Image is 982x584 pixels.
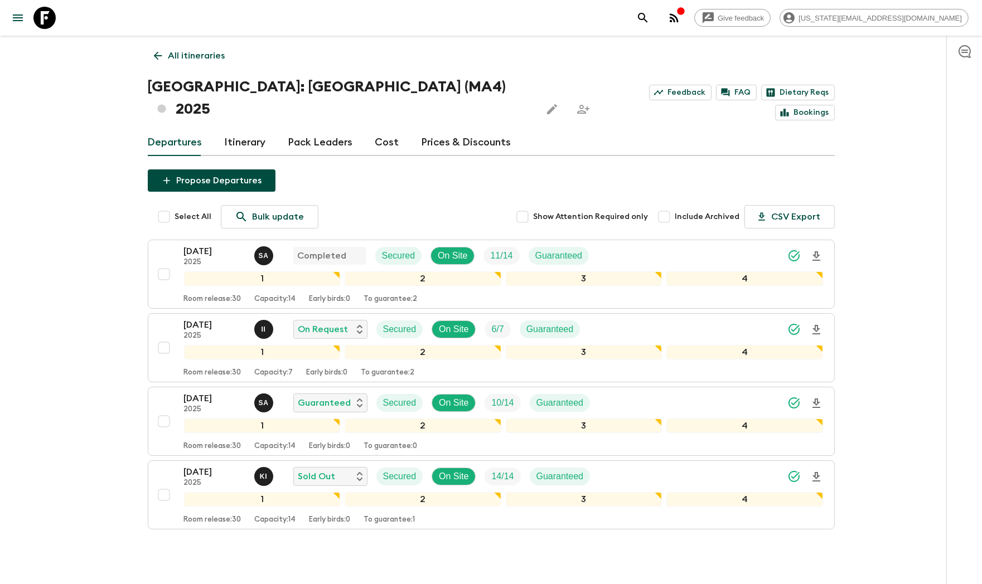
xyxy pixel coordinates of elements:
[298,323,349,336] p: On Request
[649,85,712,100] a: Feedback
[225,129,266,156] a: Itinerary
[775,105,835,120] a: Bookings
[376,468,423,485] div: Secured
[184,465,245,479] p: [DATE]
[288,129,353,156] a: Pack Leaders
[184,271,341,286] div: 1
[666,271,823,286] div: 4
[148,76,533,120] h1: [GEOGRAPHIC_DATA]: [GEOGRAPHIC_DATA] (MA4) 2025
[792,14,968,22] span: [US_STATE][EMAIL_ADDRESS][DOMAIN_NAME]
[184,515,241,524] p: Room release: 30
[184,392,245,405] p: [DATE]
[810,250,823,263] svg: Download Onboarding
[148,240,835,309] button: [DATE]2025Samir AchahriCompletedSecuredOn SiteTrip FillGuaranteed1234Room release:30Capacity:14Ea...
[254,393,275,412] button: SA
[254,320,275,339] button: II
[345,345,501,359] div: 2
[298,470,336,483] p: Sold Out
[506,345,662,359] div: 3
[184,332,245,340] p: 2025
[439,470,468,483] p: On Site
[787,323,801,336] svg: Synced Successfully
[383,396,417,410] p: Secured
[439,323,468,336] p: On Site
[298,249,347,262] p: Completed
[184,418,341,433] div: 1
[483,247,519,265] div: Trip Fill
[535,249,583,262] p: Guaranteed
[432,394,476,412] div: On Site
[298,396,351,410] p: Guaranteed
[432,320,476,338] div: On Site
[255,295,296,304] p: Capacity: 14
[148,460,835,529] button: [DATE]2025Khaled IngriouiSold OutSecuredOn SiteTrip FillGuaranteed1234Room release:30Capacity:14E...
[364,295,418,304] p: To guarantee: 2
[262,325,266,334] p: I I
[716,85,757,100] a: FAQ
[345,418,501,433] div: 2
[255,515,296,524] p: Capacity: 14
[430,247,475,265] div: On Site
[491,323,504,336] p: 6 / 7
[744,205,835,228] button: CSV Export
[309,295,351,304] p: Early birds: 0
[148,169,275,192] button: Propose Departures
[307,368,348,377] p: Early birds: 0
[761,85,835,100] a: Dietary Reqs
[168,49,225,62] p: All itineraries
[810,470,823,484] svg: Download Onboarding
[254,467,275,486] button: KI
[541,98,563,120] button: Edit this itinerary
[375,129,399,156] a: Cost
[383,323,417,336] p: Secured
[254,323,275,332] span: Ismail Ingrioui
[254,470,275,479] span: Khaled Ingrioui
[632,7,654,29] button: search adventures
[184,368,241,377] p: Room release: 30
[148,313,835,382] button: [DATE]2025Ismail IngriouiOn RequestSecuredOn SiteTrip FillGuaranteed1234Room release:30Capacity:7...
[439,396,468,410] p: On Site
[148,45,231,67] a: All itineraries
[534,211,649,222] span: Show Attention Required only
[254,250,275,259] span: Samir Achahri
[345,492,501,507] div: 2
[536,470,584,483] p: Guaranteed
[712,14,770,22] span: Give feedback
[184,345,341,359] div: 1
[506,492,662,507] div: 3
[345,271,501,286] div: 2
[422,129,511,156] a: Prices & Discounts
[810,397,823,410] svg: Download Onboarding
[184,442,241,451] p: Room release: 30
[184,318,245,332] p: [DATE]
[254,397,275,406] span: Samir Achahri
[810,323,823,337] svg: Download Onboarding
[255,368,293,377] p: Capacity: 7
[259,398,269,407] p: S A
[7,7,29,29] button: menu
[438,249,467,262] p: On Site
[361,368,415,377] p: To guarantee: 2
[184,405,245,414] p: 2025
[309,442,351,451] p: Early birds: 0
[787,396,801,410] svg: Synced Successfully
[536,396,584,410] p: Guaranteed
[184,258,245,267] p: 2025
[485,468,520,485] div: Trip Fill
[485,394,520,412] div: Trip Fill
[666,345,823,359] div: 4
[675,211,740,222] span: Include Archived
[506,271,662,286] div: 3
[787,249,801,262] svg: Synced Successfully
[485,320,510,338] div: Trip Fill
[382,249,415,262] p: Secured
[526,323,574,336] p: Guaranteed
[572,98,594,120] span: Share this itinerary
[184,479,245,488] p: 2025
[364,515,415,524] p: To guarantee: 1
[506,418,662,433] div: 3
[780,9,969,27] div: [US_STATE][EMAIL_ADDRESS][DOMAIN_NAME]
[375,247,422,265] div: Secured
[694,9,771,27] a: Give feedback
[491,396,514,410] p: 10 / 14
